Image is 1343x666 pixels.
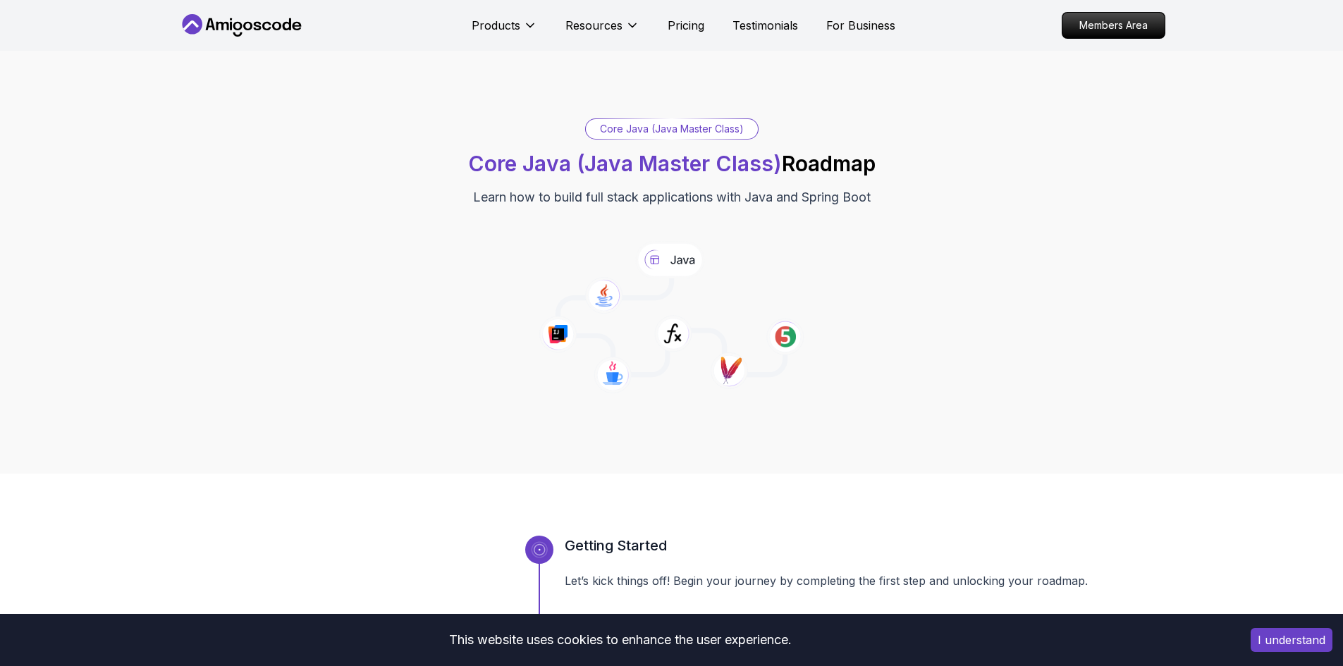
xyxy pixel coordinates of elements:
h3: Getting Started [565,536,1123,555]
p: Learn how to build full stack applications with Java and Spring Boot [473,187,871,207]
a: Testimonials [732,17,798,34]
a: For Business [826,17,895,34]
p: Let’s kick things off! Begin your journey by completing the first step and unlocking your roadmap. [565,572,1123,589]
button: Accept cookies [1251,628,1332,652]
h1: Roadmap [468,151,876,176]
div: This website uses cookies to enhance the user experience. [11,624,1229,655]
a: Members Area [1062,12,1165,39]
p: Products [472,17,520,34]
div: Core Java (Java Master Class) [586,119,758,139]
a: Pricing [668,17,704,34]
button: Resources [565,17,639,45]
button: Products [472,17,537,45]
p: Members Area [1062,13,1165,38]
p: Resources [565,17,623,34]
span: Core Java (Java Master Class) [468,151,782,176]
iframe: chat widget [1256,578,1343,645]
